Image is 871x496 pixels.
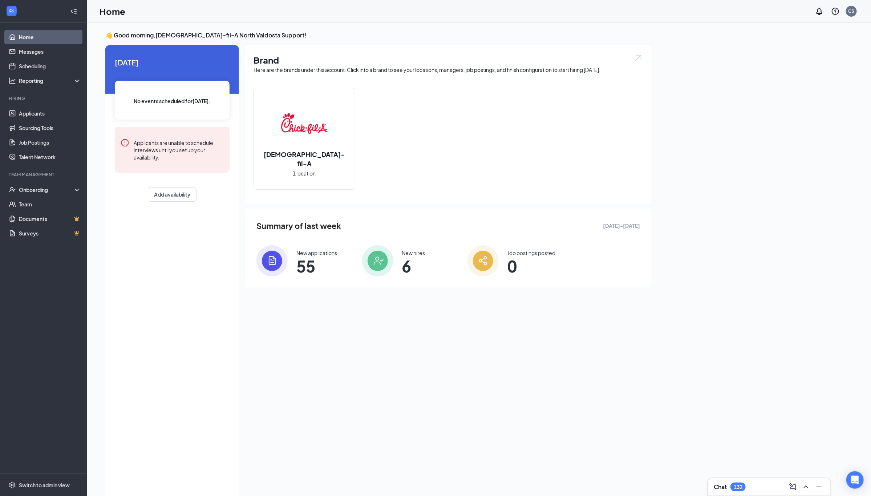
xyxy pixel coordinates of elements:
span: 55 [296,259,337,273]
button: Minimize [813,481,825,493]
div: Switch to admin view [19,481,70,489]
button: Add availability [148,187,197,202]
svg: Analysis [9,77,16,84]
a: DocumentsCrown [19,211,81,226]
div: Here are the brands under this account. Click into a brand to see your locations, managers, job p... [254,66,643,73]
a: Messages [19,44,81,59]
div: Open Intercom Messenger [846,471,864,489]
h3: Chat [714,483,727,491]
svg: QuestionInfo [831,7,840,16]
span: No events scheduled for [DATE] . [134,97,211,105]
div: Job postings posted [507,249,555,257]
span: 1 location [293,169,316,177]
a: Team [19,197,81,211]
span: [DATE] - [DATE] [603,222,640,230]
button: ChevronUp [800,481,812,493]
h1: Home [100,5,125,17]
svg: Error [121,138,129,147]
a: Job Postings [19,135,81,150]
svg: WorkstreamLogo [8,7,15,15]
img: icon [256,245,288,277]
div: Team Management [9,172,80,178]
h2: [DEMOGRAPHIC_DATA]-fil-A [254,150,355,168]
svg: Minimize [815,483,823,491]
h3: 👋 Good morning, [DEMOGRAPHIC_DATA]-fil-A North Valdosta Support ! [105,31,652,39]
a: Applicants [19,106,81,121]
svg: ComposeMessage [789,483,797,491]
div: 132 [734,484,742,490]
div: CS [848,8,855,14]
div: New hires [402,249,425,257]
span: 0 [507,259,555,273]
svg: Notifications [815,7,824,16]
svg: ChevronUp [802,483,810,491]
img: icon [362,245,393,277]
span: Summary of last week [256,219,341,232]
h1: Brand [254,54,643,66]
a: Home [19,30,81,44]
a: SurveysCrown [19,226,81,241]
a: Scheduling [19,59,81,73]
svg: Collapse [70,8,77,15]
img: Chick-fil-A [281,100,328,147]
div: New applications [296,249,337,257]
div: Reporting [19,77,81,84]
img: icon [467,245,499,277]
a: Talent Network [19,150,81,164]
button: ComposeMessage [787,481,799,493]
img: open.6027fd2a22e1237b5b06.svg [633,54,643,62]
div: Hiring [9,95,80,101]
span: 6 [402,259,425,273]
svg: UserCheck [9,186,16,193]
svg: Settings [9,481,16,489]
div: Onboarding [19,186,75,193]
div: Applicants are unable to schedule interviews until you set up your availability. [134,138,224,161]
span: [DATE] [115,57,230,68]
a: Sourcing Tools [19,121,81,135]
